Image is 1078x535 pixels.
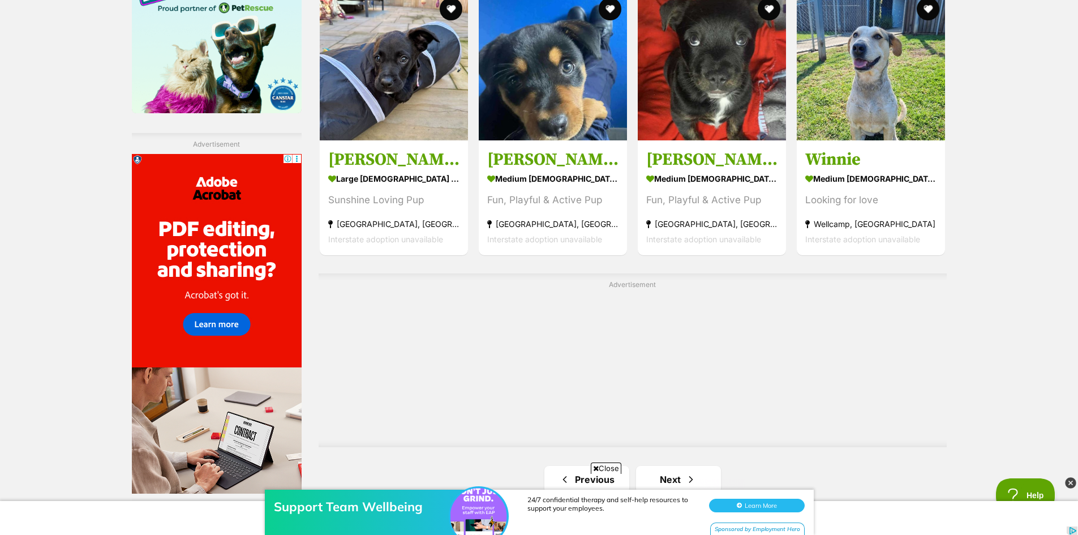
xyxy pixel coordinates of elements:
[487,149,619,170] h3: [PERSON_NAME]
[328,170,459,187] strong: large [DEMOGRAPHIC_DATA] Dog
[805,192,937,208] div: Looking for love
[805,234,920,244] span: Interstate adoption unavailable
[646,216,778,232] strong: [GEOGRAPHIC_DATA], [GEOGRAPHIC_DATA]
[328,192,459,208] div: Sunshine Loving Pup
[646,149,778,170] h3: [PERSON_NAME]
[591,463,621,474] span: Close
[328,234,443,244] span: Interstate adoption unavailable
[646,170,778,187] strong: medium [DEMOGRAPHIC_DATA] Dog
[487,170,619,187] strong: medium [DEMOGRAPHIC_DATA] Dog
[805,170,937,187] strong: medium [DEMOGRAPHIC_DATA] Dog
[358,294,907,436] iframe: Advertisement
[479,140,627,255] a: [PERSON_NAME] medium [DEMOGRAPHIC_DATA] Dog Fun, Playful & Active Pup [GEOGRAPHIC_DATA], [GEOGRAP...
[132,154,302,494] iframe: Advertisement
[710,55,805,70] div: Sponsored by Employment Hero
[638,140,786,255] a: [PERSON_NAME] medium [DEMOGRAPHIC_DATA] Dog Fun, Playful & Active Pup [GEOGRAPHIC_DATA], [GEOGRAP...
[450,21,507,78] img: Support Team Wellbeing
[487,234,602,244] span: Interstate adoption unavailable
[320,140,468,255] a: [PERSON_NAME] large [DEMOGRAPHIC_DATA] Dog Sunshine Loving Pup [GEOGRAPHIC_DATA], [GEOGRAPHIC_DAT...
[274,32,455,48] div: Support Team Wellbeing
[487,192,619,208] div: Fun, Playful & Active Pup
[805,149,937,170] h3: Winnie
[797,140,945,255] a: Winnie medium [DEMOGRAPHIC_DATA] Dog Looking for love Wellcamp, [GEOGRAPHIC_DATA] Interstate adop...
[527,28,697,45] div: 24/7 confidential therapy and self-help resources to support your employees.
[544,466,629,493] a: Previous page
[328,149,459,170] h3: [PERSON_NAME]
[805,216,937,232] strong: Wellcamp, [GEOGRAPHIC_DATA]
[646,192,778,208] div: Fun, Playful & Active Pup
[709,32,805,45] button: Learn More
[646,234,761,244] span: Interstate adoption unavailable
[636,466,721,493] a: Next page
[319,466,947,493] nav: Pagination
[328,216,459,232] strong: [GEOGRAPHIC_DATA], [GEOGRAPHIC_DATA]
[319,273,947,447] div: Advertisement
[1065,477,1076,489] img: close_grey_3x.png
[487,216,619,232] strong: [GEOGRAPHIC_DATA], [GEOGRAPHIC_DATA]
[132,133,302,505] div: Advertisement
